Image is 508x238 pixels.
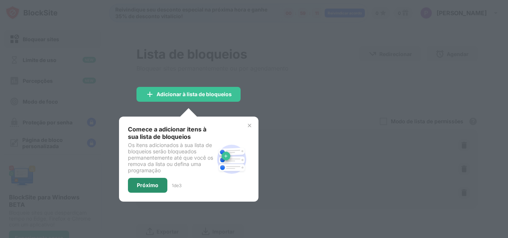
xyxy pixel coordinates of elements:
[179,183,181,188] font: 3
[157,91,232,97] font: Adicionar à lista de bloqueios
[137,182,158,188] font: Próximo
[128,125,206,140] font: Comece a adicionar itens à sua lista de bloqueios
[214,141,250,177] img: block-site.svg
[172,183,174,188] font: 1
[247,123,253,128] img: x-button.svg
[174,183,179,188] font: de
[128,142,213,173] font: Os itens adicionados à sua lista de bloqueios serão bloqueados permanentemente até que você os re...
